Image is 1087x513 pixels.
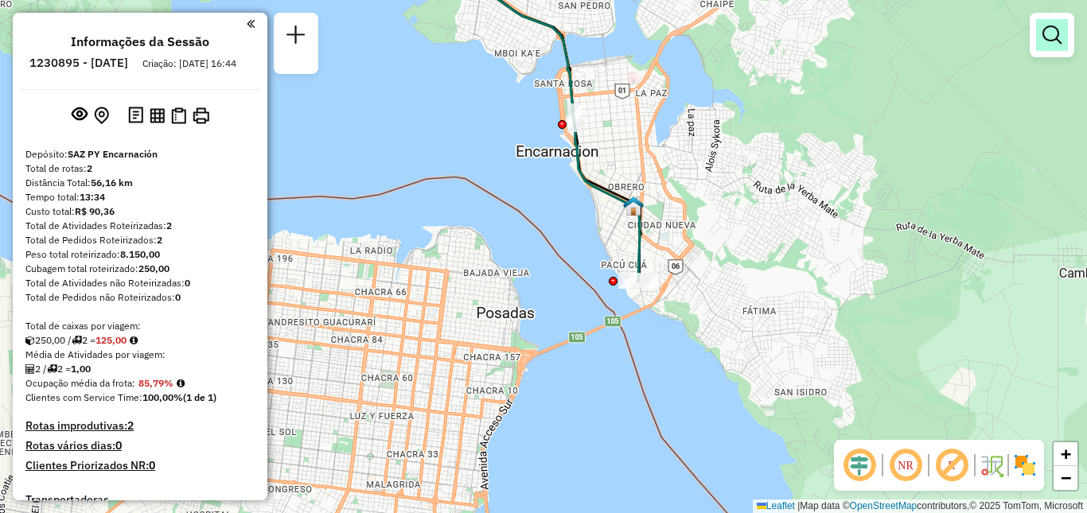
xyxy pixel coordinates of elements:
strong: 13:34 [80,191,105,203]
img: UDC ENCARNACION 2 - 302 [623,196,644,216]
strong: 1,00 [71,363,91,375]
div: Criação: [DATE] 16:44 [136,56,243,71]
a: Nova sessão e pesquisa [280,19,312,55]
em: Média calculada utilizando a maior ocupação (%Peso ou %Cubagem) de cada rota da sessão. Rotas cro... [177,379,185,388]
span: Clientes com Service Time: [25,391,142,403]
strong: 2 [157,234,162,246]
a: Exibir filtros [1036,19,1068,51]
div: Tempo total: [25,190,255,204]
strong: R$ 90,36 [75,205,115,217]
strong: 250,00 [138,262,169,274]
h4: Rotas vários dias: [25,439,255,453]
a: OpenStreetMap [850,500,918,511]
div: Peso total roteirizado: [25,247,255,262]
strong: 85,79% [138,377,173,389]
img: Fluxo de ruas [979,453,1004,478]
i: Total de rotas [72,336,82,345]
h4: Informações da Sessão [71,34,209,49]
span: Ocultar deslocamento [840,446,879,484]
strong: 2 [166,220,172,231]
button: Visualizar Romaneio [168,104,189,127]
div: Cubagem total roteirizado: [25,262,255,276]
strong: 100,00% [142,391,183,403]
button: Exibir sessão original [68,103,91,128]
div: Map data © contributors,© 2025 TomTom, Microsoft [753,499,1087,513]
i: Total de rotas [47,364,57,374]
strong: 8.150,00 [120,248,160,260]
div: Total de Atividades não Roteirizadas: [25,276,255,290]
div: Depósito: [25,147,255,161]
strong: SAZ PY Encarnación [68,148,158,160]
div: Total de caixas por viagem: [25,319,255,333]
strong: 2 [87,162,92,174]
button: Visualizar relatório de Roteirização [146,104,168,126]
strong: 125,00 [95,334,127,346]
div: Total de rotas: [25,161,255,176]
div: Total de Atividades Roteirizadas: [25,219,255,233]
strong: 0 [115,438,122,453]
div: 250,00 / 2 = [25,333,255,348]
span: + [1061,444,1071,464]
strong: 0 [175,291,181,303]
a: Clique aqui para minimizar o painel [247,14,255,33]
a: Leaflet [757,500,795,511]
a: Zoom in [1054,442,1077,466]
div: Média de Atividades por viagem: [25,348,255,362]
h4: Clientes Priorizados NR: [25,459,255,472]
span: − [1061,468,1071,488]
span: Ocupação média da frota: [25,377,135,389]
i: Total de Atividades [25,364,35,374]
strong: (1 de 1) [183,391,216,403]
span: Exibir rótulo [933,446,971,484]
h6: 1230895 - [DATE] [29,56,128,70]
button: Logs desbloquear sessão [125,103,146,128]
span: Ocultar NR [886,446,925,484]
button: Imprimir Rotas [189,104,212,127]
div: Total de Pedidos não Roteirizados: [25,290,255,305]
strong: 2 [127,418,134,433]
button: Centralizar mapa no depósito ou ponto de apoio [91,103,112,128]
div: 2 / 2 = [25,362,255,376]
span: | [797,500,800,511]
a: Zoom out [1054,466,1077,490]
img: Exibir/Ocultar setores [1012,453,1038,478]
i: Meta Caixas/viagem: 184,90 Diferença: -59,90 [130,336,138,345]
strong: 0 [149,458,155,472]
i: Cubagem total roteirizado [25,336,35,345]
h4: Transportadoras [25,493,255,507]
strong: 0 [185,277,190,289]
strong: 56,16 km [91,177,133,188]
h4: Rotas improdutivas: [25,419,255,433]
div: Custo total: [25,204,255,219]
div: Total de Pedidos Roteirizados: [25,233,255,247]
div: Distância Total: [25,176,255,190]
